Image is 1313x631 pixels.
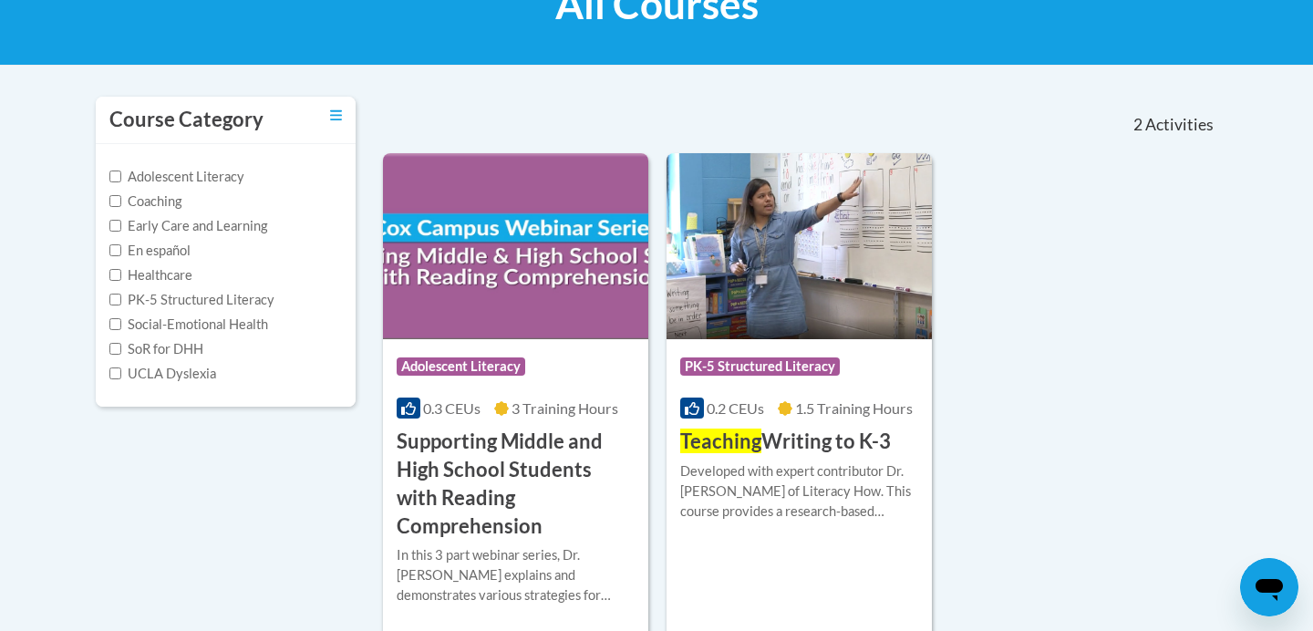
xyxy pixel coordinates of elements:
[512,399,618,417] span: 3 Training Hours
[109,241,191,261] label: En español
[1133,115,1142,135] span: 2
[109,167,244,187] label: Adolescent Literacy
[109,364,216,384] label: UCLA Dyslexia
[330,106,342,126] a: Toggle collapse
[667,153,932,339] img: Course Logo
[109,265,192,285] label: Healthcare
[109,367,121,379] input: Checkbox for Options
[680,461,918,522] div: Developed with expert contributor Dr. [PERSON_NAME] of Literacy How. This course provides a resea...
[109,195,121,207] input: Checkbox for Options
[397,357,525,376] span: Adolescent Literacy
[383,153,648,339] img: Course Logo
[1240,558,1298,616] iframe: Button to launch messaging window
[109,290,274,310] label: PK-5 Structured Literacy
[109,339,203,359] label: SoR for DHH
[109,191,181,212] label: Coaching
[795,399,913,417] span: 1.5 Training Hours
[109,315,268,335] label: Social-Emotional Health
[423,399,481,417] span: 0.3 CEUs
[397,428,635,540] h3: Supporting Middle and High School Students with Reading Comprehension
[109,269,121,281] input: Checkbox for Options
[109,106,264,134] h3: Course Category
[109,294,121,305] input: Checkbox for Options
[680,429,761,453] span: Teaching
[707,399,764,417] span: 0.2 CEUs
[680,428,891,456] h3: Writing to K-3
[109,216,267,236] label: Early Care and Learning
[109,343,121,355] input: Checkbox for Options
[397,545,635,605] div: In this 3 part webinar series, Dr. [PERSON_NAME] explains and demonstrates various strategies for...
[1145,115,1214,135] span: Activities
[109,318,121,330] input: Checkbox for Options
[109,220,121,232] input: Checkbox for Options
[109,171,121,182] input: Checkbox for Options
[109,244,121,256] input: Checkbox for Options
[680,357,840,376] span: PK-5 Structured Literacy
